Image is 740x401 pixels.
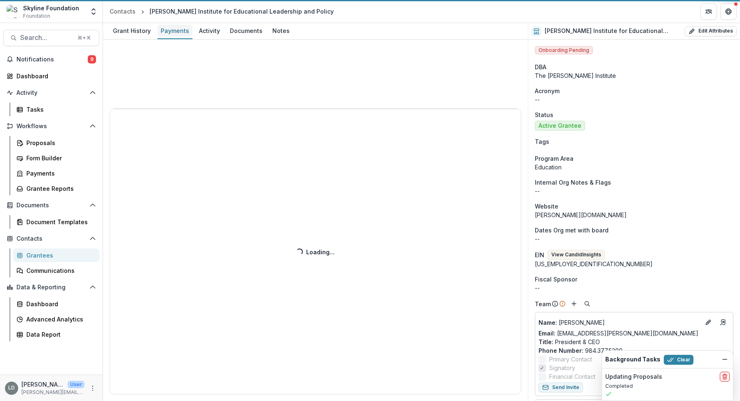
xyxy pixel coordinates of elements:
p: President & CEO [539,338,730,346]
p: Team [535,300,551,308]
div: Payments [157,25,192,37]
span: Primary Contact [549,355,592,363]
a: Tasks [13,103,99,116]
span: Active Grantee [539,122,581,129]
div: Documents [227,25,266,37]
div: Skyline Foundation [23,4,79,12]
span: Name : [539,319,557,326]
h2: Updating Proposals [605,373,662,380]
div: ⌘ + K [76,33,92,42]
a: Notes [269,23,293,39]
div: Proposals [26,138,93,147]
h2: [PERSON_NAME] Institute for Educational Leadership and Policy [545,28,681,35]
button: Open Contacts [3,232,99,245]
button: Open entity switcher [88,3,99,20]
span: Data & Reporting [16,284,86,291]
button: Edit Attributes [685,26,737,36]
button: Search [582,299,592,309]
a: Go to contact [717,316,730,329]
div: Payments [26,169,93,178]
div: The [PERSON_NAME] Institute [535,71,733,80]
a: Document Templates [13,215,99,229]
span: Onboarding Pending [535,46,593,54]
a: Grantees [13,249,99,262]
button: Open Activity [3,86,99,99]
p: Completed [605,382,730,390]
div: Document Templates [26,218,93,226]
div: Grantee Reports [26,184,93,193]
span: Documents [16,202,86,209]
p: [PERSON_NAME] [21,380,64,389]
span: Search... [20,34,73,42]
span: Activity [16,89,86,96]
a: Grantee Reports [13,182,99,195]
button: More [88,383,98,393]
button: Add [569,299,579,309]
p: Education [535,163,733,171]
img: Skyline Foundation [7,5,20,18]
div: Communications [26,266,93,275]
span: Foundation [23,12,50,20]
p: -- [535,235,733,243]
div: [PERSON_NAME] Institute for Educational Leadership and Policy [150,7,334,16]
button: Open Documents [3,199,99,212]
a: Advanced Analytics [13,312,99,326]
a: Payments [157,23,192,39]
p: 984.377.5200 [539,346,730,355]
a: [PERSON_NAME][DOMAIN_NAME] [535,211,627,218]
span: Signatory [549,363,575,372]
div: Dashboard [16,72,93,80]
button: delete [720,372,730,382]
nav: breadcrumb [106,5,337,17]
button: Edit [703,317,713,327]
p: -- [535,95,733,104]
div: Grant History [110,25,154,37]
h2: Background Tasks [605,356,660,363]
span: Phone Number : [539,347,583,354]
span: DBA [535,63,546,71]
div: -- [535,284,733,292]
div: Lisa Dinh [8,385,15,391]
span: Title : [539,338,553,345]
div: Dashboard [26,300,93,308]
span: Workflows [16,123,86,130]
button: Clear [664,355,693,365]
a: Contacts [106,5,139,17]
span: Website [535,202,558,211]
div: Activity [196,25,223,37]
a: Grant History [110,23,154,39]
span: Email: [539,330,555,337]
a: Communications [13,264,99,277]
button: Partners [700,3,717,20]
a: Dashboard [13,297,99,311]
a: Form Builder [13,151,99,165]
span: Notifications [16,56,88,63]
span: Dates Org met with board [535,226,609,235]
div: Data Report [26,330,93,339]
span: Status [535,110,553,119]
div: Form Builder [26,154,93,162]
div: Notes [269,25,293,37]
span: Tags [535,137,549,146]
button: View CandidInsights [548,250,605,260]
a: Name: [PERSON_NAME] [539,318,700,327]
button: Send Invite [539,382,583,392]
span: Acronym [535,87,560,95]
div: Advanced Analytics [26,315,93,324]
div: Contacts [110,7,136,16]
span: Financial Contact [549,372,595,381]
a: Data Report [13,328,99,341]
button: Open Data & Reporting [3,281,99,294]
a: Payments [13,166,99,180]
p: -- [535,187,733,195]
span: Contacts [16,235,86,242]
span: Fiscal Sponsor [535,275,577,284]
p: User [68,381,84,388]
span: Program Area [535,154,574,163]
a: Dashboard [3,69,99,83]
button: Search... [3,30,99,46]
p: [PERSON_NAME] [539,318,700,327]
div: Grantees [26,251,93,260]
button: Get Help [720,3,737,20]
button: Notifications9 [3,53,99,66]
